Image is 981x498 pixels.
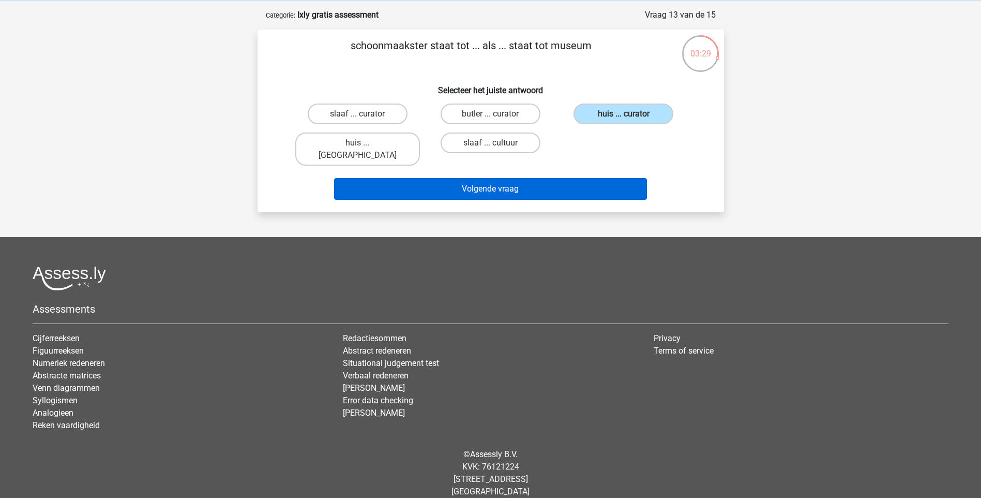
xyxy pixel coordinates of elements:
[654,346,714,356] a: Terms of service
[343,333,406,343] a: Redactiesommen
[33,358,105,368] a: Numeriek redeneren
[308,104,408,124] label: slaaf ... curator
[343,346,411,356] a: Abstract redeneren
[274,77,707,95] h6: Selecteer het juiste antwoord
[33,333,80,343] a: Cijferreeksen
[297,10,379,20] strong: Ixly gratis assessment
[441,133,540,153] label: slaaf ... cultuur
[645,9,716,21] div: Vraag 13 van de 15
[470,449,518,459] a: Assessly B.V.
[295,133,420,166] label: huis ... [GEOGRAPHIC_DATA]
[33,383,100,393] a: Venn diagrammen
[654,333,681,343] a: Privacy
[33,420,100,430] a: Reken vaardigheid
[343,371,409,380] a: Verbaal redeneren
[343,383,405,393] a: [PERSON_NAME]
[681,34,720,60] div: 03:29
[33,371,101,380] a: Abstracte matrices
[274,38,669,69] p: schoonmaakster staat tot ... als ... staat tot museum
[343,358,439,368] a: Situational judgement test
[33,408,73,418] a: Analogieen
[343,408,405,418] a: [PERSON_NAME]
[33,396,78,405] a: Syllogismen
[33,266,106,290] img: Assessly logo
[33,346,84,356] a: Figuurreeksen
[573,104,673,124] label: huis ... curator
[343,396,413,405] a: Error data checking
[266,11,295,19] small: Categorie:
[334,178,647,200] button: Volgende vraag
[33,303,948,315] h5: Assessments
[441,104,540,124] label: butler ... curator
